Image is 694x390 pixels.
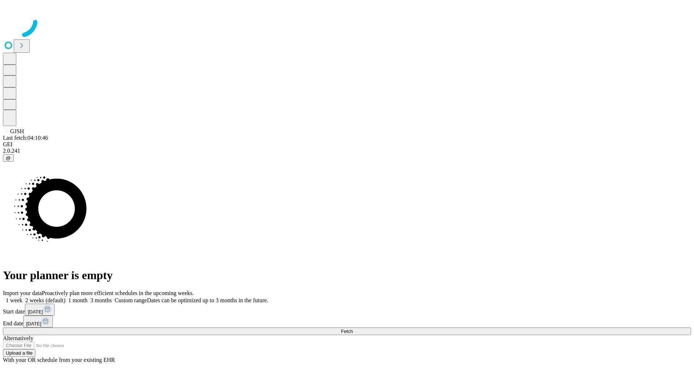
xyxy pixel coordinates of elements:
[3,290,42,296] span: Import your data
[3,141,691,148] div: GEI
[6,297,22,303] span: 1 week
[26,321,41,326] span: [DATE]
[42,290,194,296] span: Proactively plan more efficient schedules in the upcoming weeks.
[6,155,11,161] span: @
[3,357,115,363] span: With your OR schedule from your existing EHR
[28,309,43,315] span: [DATE]
[10,128,24,134] span: GJSH
[3,335,33,341] span: Alternatively
[3,135,48,141] span: Last fetch: 04:10:46
[25,304,55,316] button: [DATE]
[3,328,691,335] button: Fetch
[23,316,53,328] button: [DATE]
[341,329,353,334] span: Fetch
[25,297,65,303] span: 2 weeks (default)
[3,349,35,357] button: Upload a file
[90,297,112,303] span: 3 months
[115,297,147,303] span: Custom range
[3,269,691,282] h1: Your planner is empty
[3,154,14,162] button: @
[3,316,691,328] div: End date
[68,297,87,303] span: 1 month
[3,148,691,154] div: 2.0.241
[147,297,268,303] span: Dates can be optimized up to 3 months in the future.
[3,304,691,316] div: Start date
